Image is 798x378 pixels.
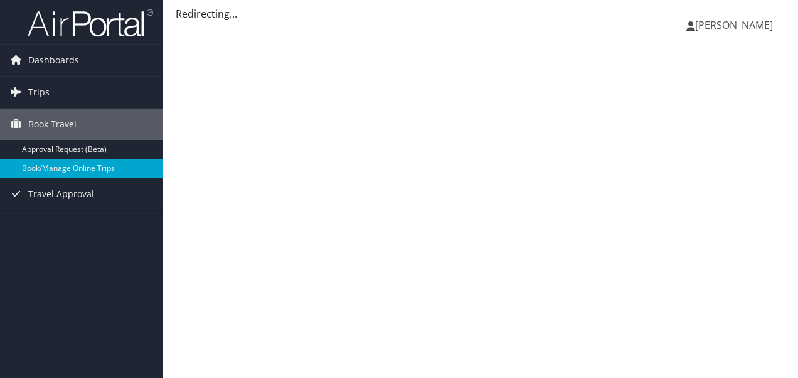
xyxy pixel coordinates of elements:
[28,45,79,76] span: Dashboards
[176,6,785,21] div: Redirecting...
[28,109,77,140] span: Book Travel
[686,6,785,44] a: [PERSON_NAME]
[695,18,773,32] span: [PERSON_NAME]
[28,178,94,210] span: Travel Approval
[28,77,50,108] span: Trips
[28,8,153,38] img: airportal-logo.png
